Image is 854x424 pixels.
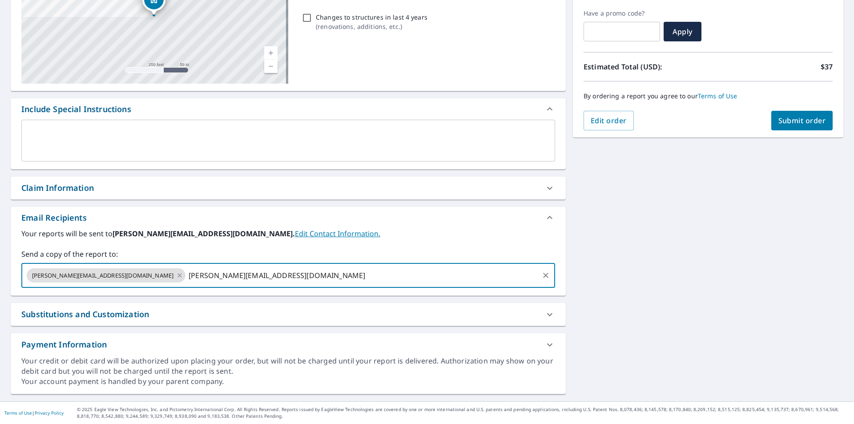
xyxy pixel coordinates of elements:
[21,249,555,259] label: Send a copy of the report to:
[316,12,427,22] p: Changes to structures in last 4 years
[21,103,131,115] div: Include Special Instructions
[21,376,555,387] div: Your account payment is handled by your parent company.
[264,60,278,73] a: Current Level 17, Zoom Out
[540,269,552,282] button: Clear
[27,271,179,280] span: [PERSON_NAME][EMAIL_ADDRESS][DOMAIN_NAME]
[11,333,566,356] div: Payment Information
[11,177,566,199] div: Claim Information
[584,61,708,72] p: Estimated Total (USD):
[21,228,555,239] label: Your reports will be sent to
[821,61,833,72] p: $37
[11,98,566,120] div: Include Special Instructions
[77,406,850,420] p: © 2025 Eagle View Technologies, Inc. and Pictometry International Corp. All Rights Reserved. Repo...
[4,410,32,416] a: Terms of Use
[4,410,64,416] p: |
[21,339,107,351] div: Payment Information
[11,303,566,326] div: Substitutions and Customization
[584,9,660,17] label: Have a promo code?
[21,182,94,194] div: Claim Information
[584,92,833,100] p: By ordering a report you agree to our
[264,46,278,60] a: Current Level 17, Zoom In
[316,22,427,31] p: ( renovations, additions, etc. )
[21,308,149,320] div: Substitutions and Customization
[113,229,295,238] b: [PERSON_NAME][EMAIL_ADDRESS][DOMAIN_NAME].
[11,207,566,228] div: Email Recipients
[21,356,555,376] div: Your credit or debit card will be authorized upon placing your order, but will not be charged unt...
[671,27,694,36] span: Apply
[778,116,826,125] span: Submit order
[35,410,64,416] a: Privacy Policy
[664,22,701,41] button: Apply
[698,92,737,100] a: Terms of Use
[591,116,627,125] span: Edit order
[21,212,87,224] div: Email Recipients
[584,111,634,130] button: Edit order
[27,268,185,283] div: [PERSON_NAME][EMAIL_ADDRESS][DOMAIN_NAME]
[771,111,833,130] button: Submit order
[295,229,380,238] a: EditContactInfo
